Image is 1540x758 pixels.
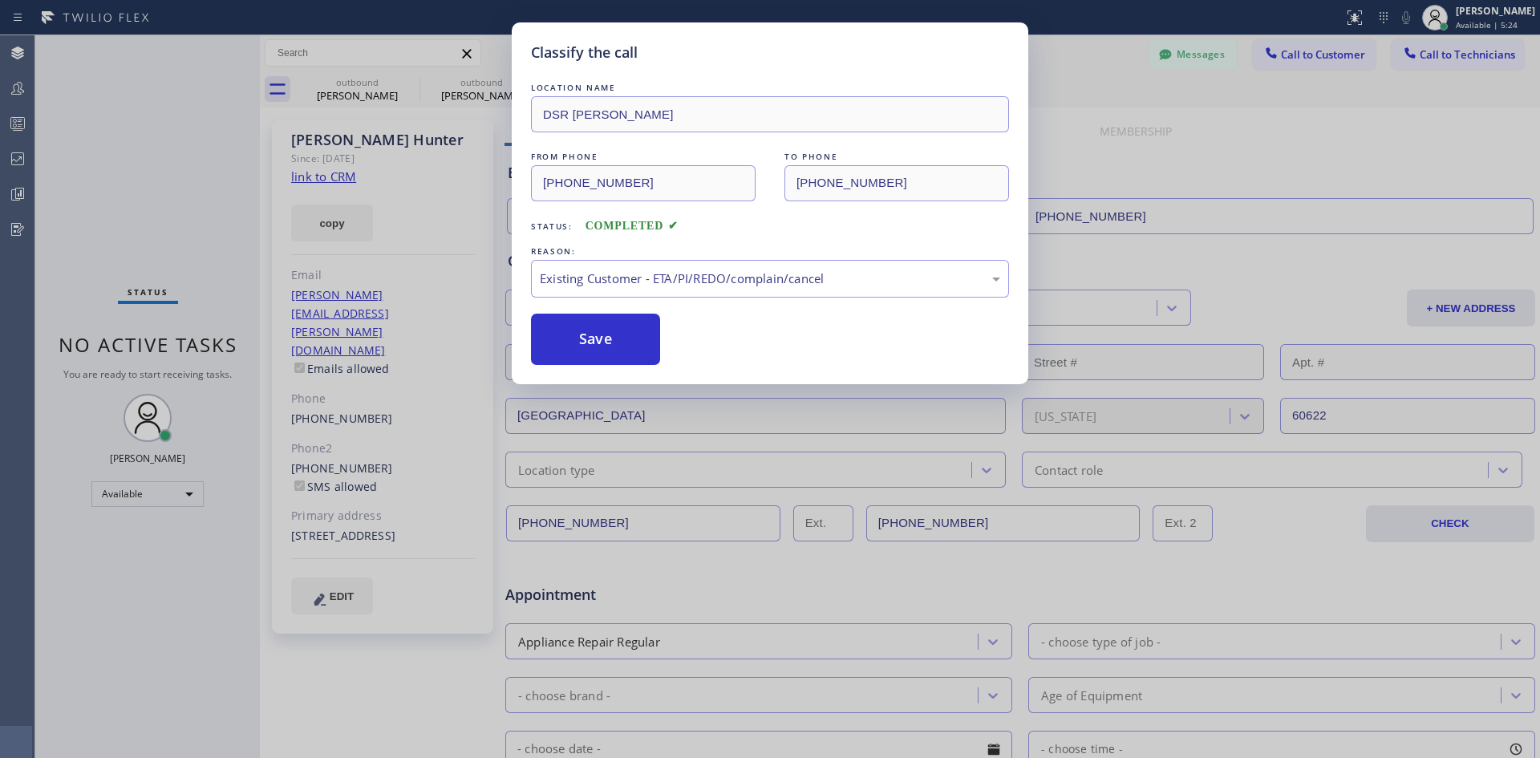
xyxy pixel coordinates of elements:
[531,314,660,365] button: Save
[531,165,756,201] input: From phone
[531,221,573,232] span: Status:
[531,42,638,63] h5: Classify the call
[540,270,1000,288] div: Existing Customer - ETA/PI/REDO/complain/cancel
[784,148,1009,165] div: TO PHONE
[531,148,756,165] div: FROM PHONE
[531,243,1009,260] div: REASON:
[586,220,679,232] span: COMPLETED
[531,79,1009,96] div: LOCATION NAME
[784,165,1009,201] input: To phone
